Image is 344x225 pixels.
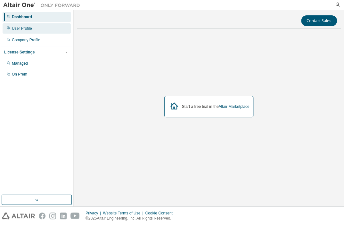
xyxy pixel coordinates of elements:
[86,216,176,221] p: © 2025 Altair Engineering, Inc. All Rights Reserved.
[49,213,56,219] img: instagram.svg
[2,213,35,219] img: altair_logo.svg
[182,104,250,109] div: Start a free trial in the
[12,14,32,20] div: Dashboard
[218,104,249,109] a: Altair Marketplace
[3,2,83,8] img: Altair One
[12,61,28,66] div: Managed
[12,72,27,77] div: On Prem
[70,213,80,219] img: youtube.svg
[60,213,67,219] img: linkedin.svg
[103,211,145,216] div: Website Terms of Use
[145,211,176,216] div: Cookie Consent
[12,26,32,31] div: User Profile
[86,211,103,216] div: Privacy
[12,37,40,43] div: Company Profile
[4,50,35,55] div: License Settings
[301,15,337,26] button: Contact Sales
[39,213,45,219] img: facebook.svg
